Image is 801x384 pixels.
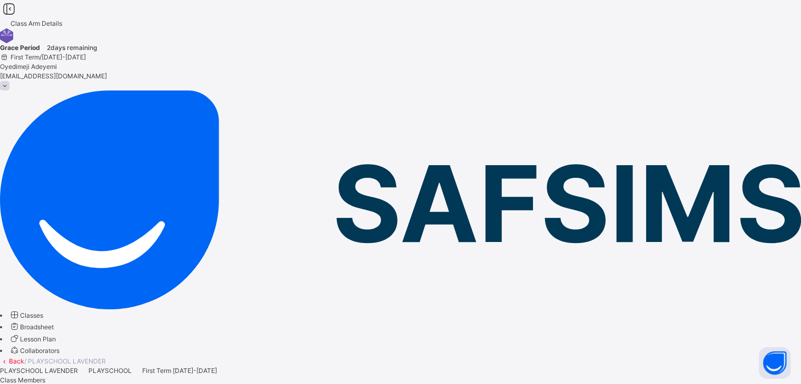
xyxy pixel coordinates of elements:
button: Open asap [759,347,790,379]
a: Back [9,357,24,365]
span: Collaborators [20,347,60,355]
a: Collaborators [9,347,60,355]
span: Class Arm Details [11,19,62,27]
a: Lesson Plan [9,335,56,343]
span: PLAYSCHOOL [88,367,132,375]
a: Classes [9,311,43,319]
span: Lesson Plan [20,335,56,343]
span: 2 days remaining [47,44,97,52]
a: Broadsheet [9,323,54,331]
span: / PLAYSCHOOL LAVENDER [24,357,106,365]
span: First Term [DATE]-[DATE] [142,367,217,375]
span: Broadsheet [20,323,54,331]
span: Classes [20,311,43,319]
